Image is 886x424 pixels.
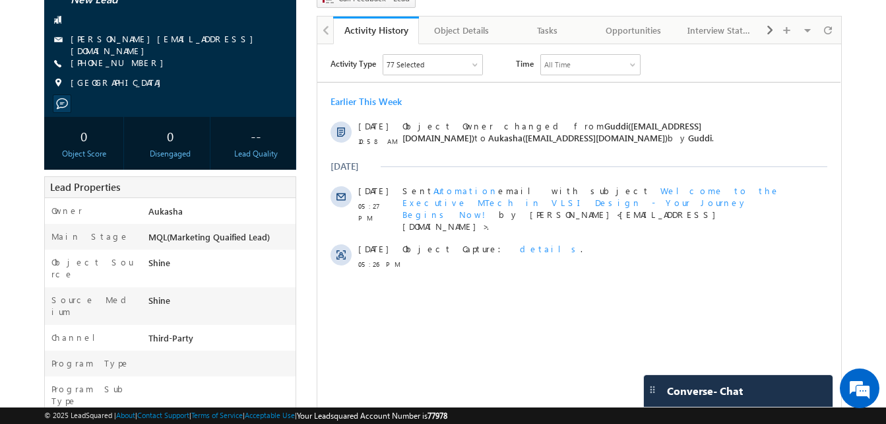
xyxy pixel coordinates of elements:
[85,141,462,176] span: Welcome to the Executive MTech in VLSI Design - Your Journey Begins Now!
[71,57,170,70] span: [PHONE_NUMBER]
[333,17,419,44] a: Activity History
[647,384,658,395] img: carter-drag
[51,294,136,318] label: Source Medium
[220,124,292,148] div: --
[505,17,591,44] a: Tasks
[297,411,447,421] span: Your Leadsquared Account Number is
[145,230,296,249] div: MQL(Marketing Quaified Lead)
[51,256,136,280] label: Object Source
[85,199,192,210] span: Object Capture:
[203,199,263,210] span: details
[41,156,80,180] span: 05:27 PM
[41,76,71,88] span: [DATE]
[50,180,120,194] span: Lead Properties
[145,256,296,275] div: Shine
[220,148,292,160] div: Lead Quality
[602,22,665,38] div: Opportunities
[227,15,253,26] div: All Time
[171,88,350,99] span: Aukasha([EMAIL_ADDRESS][DOMAIN_NAME])
[427,411,447,421] span: 77978
[47,148,120,160] div: Object Score
[667,385,743,397] span: Converse - Chat
[148,205,183,217] span: Aukasha
[17,122,241,318] textarea: Type your message and hit 'Enter'
[371,88,395,99] span: Guddi
[47,124,120,148] div: 0
[343,24,409,36] div: Activity History
[41,91,80,103] span: 10:58 AM
[85,141,332,152] span: Sent email with subject
[591,17,677,44] a: Opportunities
[677,17,763,44] a: Interview Status
[429,22,493,38] div: Object Details
[51,357,130,369] label: Program Type
[13,10,59,30] span: Activity Type
[179,330,239,347] em: Start Chat
[134,124,206,148] div: 0
[137,411,189,419] a: Contact Support
[116,141,181,152] span: Automation
[199,10,216,30] span: Time
[13,116,56,128] div: [DATE]
[116,411,135,419] a: About
[13,52,84,63] div: Earlier This Week
[41,214,80,226] span: 05:26 PM
[71,77,168,90] span: [GEOGRAPHIC_DATA]
[66,11,165,30] div: Sales Activity,Program,Email Bounced,Email Link Clicked,Email Marked Spam & 72 more..
[51,332,106,343] label: Channel
[69,69,222,87] div: Chat with us now
[85,141,468,187] div: by [PERSON_NAME]<[EMAIL_ADDRESS][DOMAIN_NAME]>.
[22,69,55,87] img: d_60004797649_company_0_60004797649
[51,230,129,242] label: Main Stage
[85,199,468,211] div: .
[145,332,296,350] div: Third-Party
[41,199,71,211] span: [DATE]
[41,141,71,153] span: [DATE]
[516,22,579,38] div: Tasks
[44,409,447,422] span: © 2025 LeadSquared | | | | |
[419,17,505,44] a: Object Details
[245,411,295,419] a: Acceptable Use
[145,294,296,312] div: Shine
[51,383,136,407] label: Program SubType
[134,148,206,160] div: Disengaged
[85,76,396,99] span: Object Owner changed from to by .
[191,411,243,419] a: Terms of Service
[51,205,82,217] label: Owner
[216,7,248,38] div: Minimize live chat window
[69,15,107,26] div: 77 Selected
[687,22,751,38] div: Interview Status
[85,76,384,99] span: Guddi([EMAIL_ADDRESS][DOMAIN_NAME])
[71,33,260,56] a: [PERSON_NAME][EMAIL_ADDRESS][DOMAIN_NAME]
